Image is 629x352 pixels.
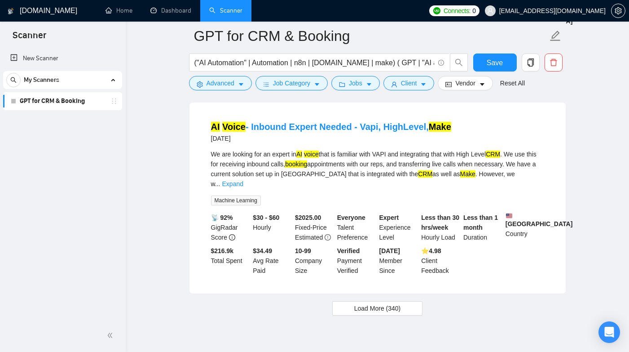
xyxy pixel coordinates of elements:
span: edit [550,30,561,42]
img: upwork-logo.png [433,7,440,14]
span: search [450,58,467,67]
span: caret-down [366,81,372,88]
mark: voice [304,151,319,158]
b: Less than 30 hrs/week [421,214,459,231]
mark: booking [285,160,307,168]
img: logo [8,4,14,18]
b: Everyone [337,214,365,221]
span: Load More (340) [354,303,401,313]
span: caret-down [479,81,485,88]
span: user [487,8,493,14]
button: Load More (340) [332,301,423,316]
div: Duration [462,213,504,242]
div: Total Spent [209,246,251,276]
mark: AI [211,122,220,132]
span: user [391,81,397,88]
button: copy [522,53,540,71]
span: 0 [472,6,476,16]
a: Reset All [500,78,525,88]
div: Open Intercom Messenger [598,321,620,343]
mark: CRM [486,151,500,158]
div: [DATE] [211,133,451,144]
span: Vendor [455,78,475,88]
span: info-circle [438,60,444,66]
span: caret-down [314,81,320,88]
div: Company Size [293,246,335,276]
b: 📡 92% [211,214,233,221]
button: search [450,53,468,71]
mark: Voice [222,122,246,132]
span: bars [263,81,269,88]
input: Scanner name... [194,25,548,47]
span: Estimated [295,234,323,241]
span: Save [487,57,503,68]
button: idcardVendorcaret-down [438,76,493,90]
span: My Scanners [24,71,59,89]
b: $30 - $60 [253,214,279,221]
div: Hourly [251,213,293,242]
div: Fixed-Price [293,213,335,242]
div: Country [504,213,546,242]
span: info-circle [229,234,235,241]
span: folder [339,81,345,88]
div: Avg Rate Paid [251,246,293,276]
span: double-left [107,331,116,340]
span: Machine Learning [211,196,261,205]
button: userClientcaret-down [383,76,435,90]
a: homeHome [106,7,132,14]
li: My Scanners [3,71,122,110]
a: Expand [222,180,243,187]
span: exclamation-circle [325,234,331,241]
mark: CRM [418,170,432,178]
div: Member Since [378,246,420,276]
div: Talent Preference [335,213,378,242]
a: dashboardDashboard [150,7,191,14]
b: $ 2025.00 [295,214,321,221]
span: ... [215,180,220,187]
div: Payment Verified [335,246,378,276]
span: setting [197,81,203,88]
button: barsJob Categorycaret-down [255,76,328,90]
span: caret-down [238,81,244,88]
div: Client Feedback [419,246,462,276]
b: Verified [337,247,360,254]
span: Job Category [273,78,310,88]
span: copy [522,58,539,67]
button: folderJobscaret-down [331,76,380,90]
b: $34.49 [253,247,272,254]
img: 🇺🇸 [506,213,512,219]
button: search [6,73,21,87]
div: GigRadar Score [209,213,251,242]
span: Jobs [349,78,362,88]
div: Experience Level [378,213,420,242]
span: idcard [445,81,452,88]
b: ⭐️ 4.98 [421,247,441,254]
span: Advanced [207,78,234,88]
button: setting [611,4,625,18]
span: caret-down [420,81,427,88]
button: delete [545,53,563,71]
span: search [7,77,20,83]
mark: AI [296,151,302,158]
div: We are looking for an expert in that is familiar with VAPI and integrating that with High Level .... [211,149,544,189]
mark: Make [429,122,451,132]
b: $ 216.9k [211,247,234,254]
b: Less than 1 month [463,214,498,231]
span: Scanner [5,29,53,48]
button: settingAdvancedcaret-down [189,76,252,90]
li: New Scanner [3,49,122,67]
a: setting [611,7,625,14]
b: [GEOGRAPHIC_DATA] [506,213,573,227]
b: [DATE] [379,247,400,254]
button: Save [473,53,517,71]
span: Client [401,78,417,88]
a: searchScanner [209,7,242,14]
a: GPT for CRM & Booking [20,92,105,110]
a: New Scanner [10,49,115,67]
span: holder [110,98,118,105]
b: 10-99 [295,247,311,254]
b: Expert [379,214,399,221]
span: delete [545,58,562,67]
span: Connects: [444,6,471,16]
